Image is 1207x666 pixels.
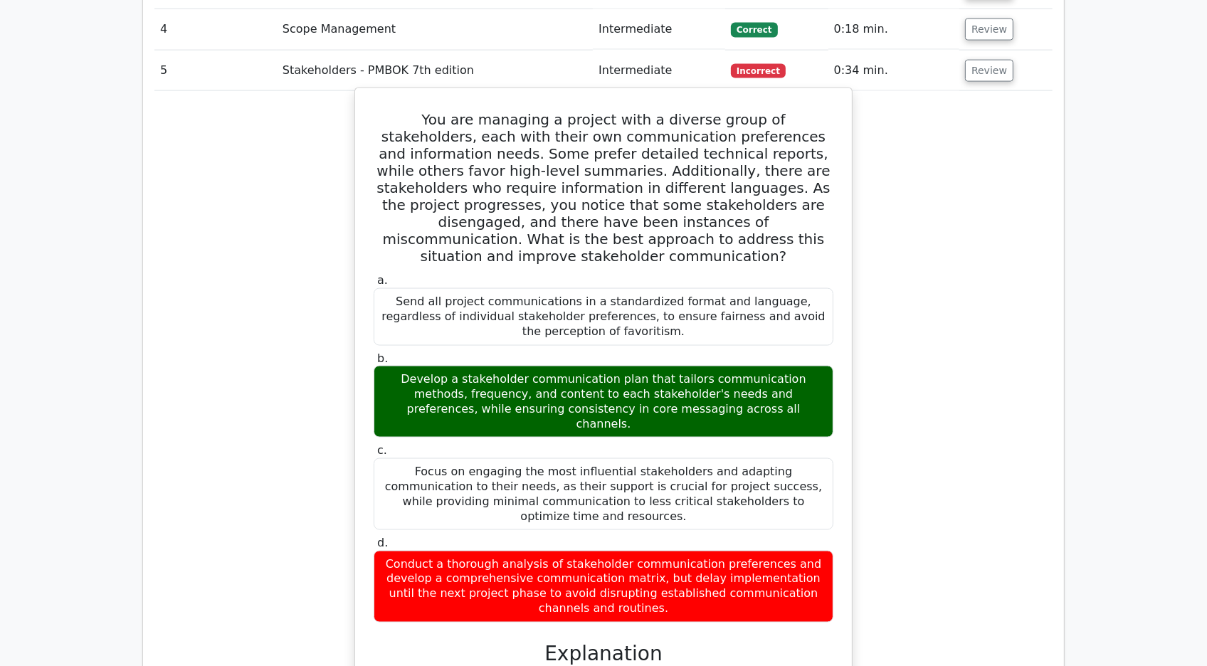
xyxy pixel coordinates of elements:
span: Incorrect [731,64,786,78]
td: 4 [154,9,277,50]
h5: You are managing a project with a diverse group of stakeholders, each with their own communicatio... [372,111,835,265]
span: a. [377,273,388,287]
span: b. [377,351,388,365]
td: Scope Management [277,9,593,50]
td: 5 [154,51,277,91]
td: Intermediate [593,51,725,91]
div: Conduct a thorough analysis of stakeholder communication preferences and develop a comprehensive ... [374,551,833,623]
td: Intermediate [593,9,725,50]
span: c. [377,443,387,457]
div: Develop a stakeholder communication plan that tailors communication methods, frequency, and conte... [374,366,833,438]
span: d. [377,536,388,549]
td: 0:18 min. [828,9,959,50]
div: Focus on engaging the most influential stakeholders and adapting communication to their needs, as... [374,458,833,530]
div: Send all project communications in a standardized format and language, regardless of individual s... [374,288,833,345]
button: Review [965,60,1013,82]
td: Stakeholders - PMBOK 7th edition [277,51,593,91]
td: 0:34 min. [828,51,959,91]
span: Correct [731,23,777,37]
button: Review [965,18,1013,41]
